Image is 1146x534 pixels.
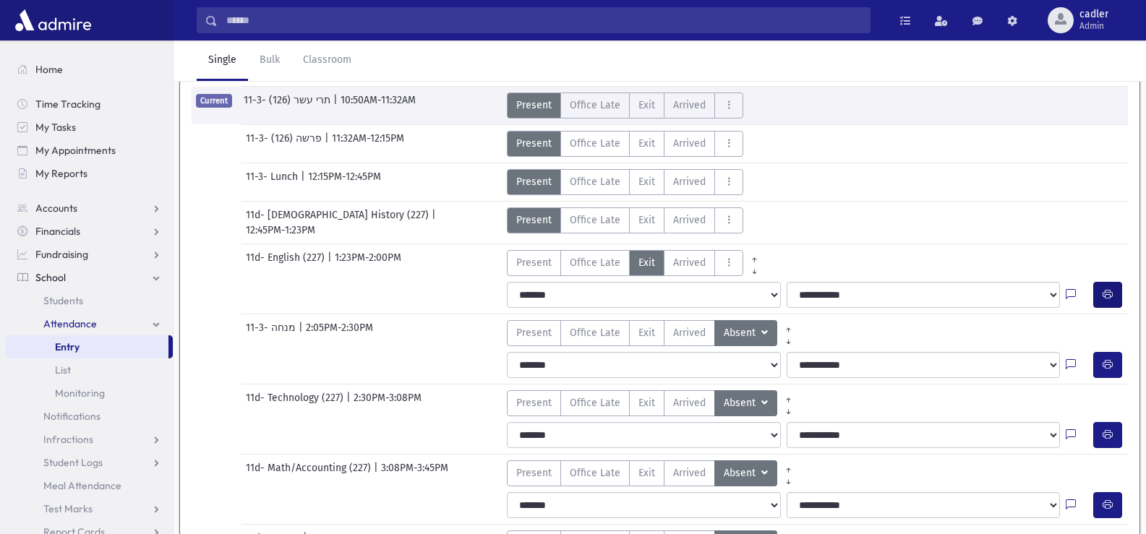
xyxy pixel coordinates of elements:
[714,320,777,346] button: Absent
[516,212,552,228] span: Present
[570,98,620,113] span: Office Late
[246,320,299,346] span: 11-3- מנחה
[638,465,655,481] span: Exit
[570,174,620,189] span: Office Late
[381,460,448,486] span: 3:08PM-3:45PM
[6,428,173,451] a: Infractions
[6,289,173,312] a: Students
[55,387,105,400] span: Monitoring
[35,63,63,76] span: Home
[55,363,71,376] span: List
[35,248,88,261] span: Fundraising
[673,212,706,228] span: Arrived
[570,325,620,340] span: Office Late
[325,131,332,157] span: |
[714,460,777,486] button: Absent
[43,479,121,492] span: Meal Attendance
[244,92,333,119] span: 11-3- תרי עשר (126)
[354,390,422,416] span: 2:30PM-3:08PM
[724,465,758,481] span: Absent
[638,98,655,113] span: Exit
[724,395,758,411] span: Absent
[6,92,173,116] a: Time Tracking
[638,325,655,340] span: Exit
[333,92,341,119] span: |
[6,116,173,139] a: My Tasks
[570,136,620,151] span: Office Late
[507,169,743,195] div: AttTypes
[43,502,93,515] span: Test Marks
[516,255,552,270] span: Present
[6,243,173,266] a: Fundraising
[35,167,87,180] span: My Reports
[218,7,870,33] input: Search
[507,250,766,276] div: AttTypes
[570,212,620,228] span: Office Late
[1079,20,1108,32] span: Admin
[516,395,552,410] span: Present
[507,207,743,233] div: AttTypes
[43,433,93,446] span: Infractions
[6,197,173,220] a: Accounts
[570,395,620,410] span: Office Late
[6,335,168,358] a: Entry
[35,202,77,215] span: Accounts
[673,98,706,113] span: Arrived
[35,121,76,134] span: My Tasks
[714,390,777,416] button: Absent
[638,212,655,228] span: Exit
[12,6,95,35] img: AdmirePro
[673,255,706,270] span: Arrived
[246,207,432,223] span: 11d- [DEMOGRAPHIC_DATA] History (227)
[43,456,103,469] span: Student Logs
[6,474,173,497] a: Meal Attendance
[516,98,552,113] span: Present
[197,40,248,81] a: Single
[306,320,373,346] span: 2:05PM-2:30PM
[507,131,743,157] div: AttTypes
[6,497,173,520] a: Test Marks
[246,390,346,416] span: 11d- Technology (227)
[6,405,173,428] a: Notifications
[55,340,80,353] span: Entry
[341,92,416,119] span: 10:50AM-11:32AM
[246,131,325,157] span: 11-3- פרשה (126)
[724,325,758,341] span: Absent
[6,358,173,382] a: List
[516,465,552,481] span: Present
[516,174,552,189] span: Present
[248,40,291,81] a: Bulk
[638,255,655,270] span: Exit
[6,162,173,185] a: My Reports
[196,94,232,108] span: Current
[299,320,306,346] span: |
[328,250,335,276] span: |
[673,174,706,189] span: Arrived
[301,169,308,195] span: |
[43,410,101,423] span: Notifications
[516,136,552,151] span: Present
[6,266,173,289] a: School
[507,92,743,119] div: AttTypes
[432,207,439,223] span: |
[507,320,800,346] div: AttTypes
[638,136,655,151] span: Exit
[673,395,706,410] span: Arrived
[638,395,655,410] span: Exit
[570,465,620,481] span: Office Late
[507,460,800,486] div: AttTypes
[35,271,66,284] span: School
[673,325,706,340] span: Arrived
[35,98,101,111] span: Time Tracking
[638,174,655,189] span: Exit
[332,131,404,157] span: 11:32AM-12:15PM
[35,225,80,238] span: Financials
[335,250,401,276] span: 1:23PM-2:00PM
[516,325,552,340] span: Present
[43,317,97,330] span: Attendance
[6,220,173,243] a: Financials
[6,382,173,405] a: Monitoring
[308,169,381,195] span: 12:15PM-12:45PM
[246,250,328,276] span: 11d- English (227)
[673,136,706,151] span: Arrived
